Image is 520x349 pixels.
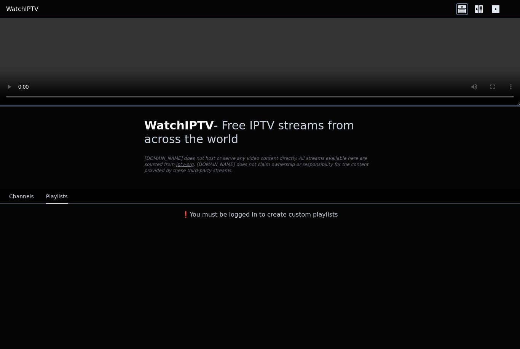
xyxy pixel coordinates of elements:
[132,210,388,219] h3: ❗️You must be logged in to create custom playlists
[9,190,34,204] button: Channels
[46,190,68,204] button: Playlists
[176,162,194,167] a: iptv-org
[144,119,376,146] h1: - Free IPTV streams from across the world
[6,5,38,14] a: WatchIPTV
[144,119,214,132] span: WatchIPTV
[144,155,376,174] p: [DOMAIN_NAME] does not host or serve any video content directly. All streams available here are s...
